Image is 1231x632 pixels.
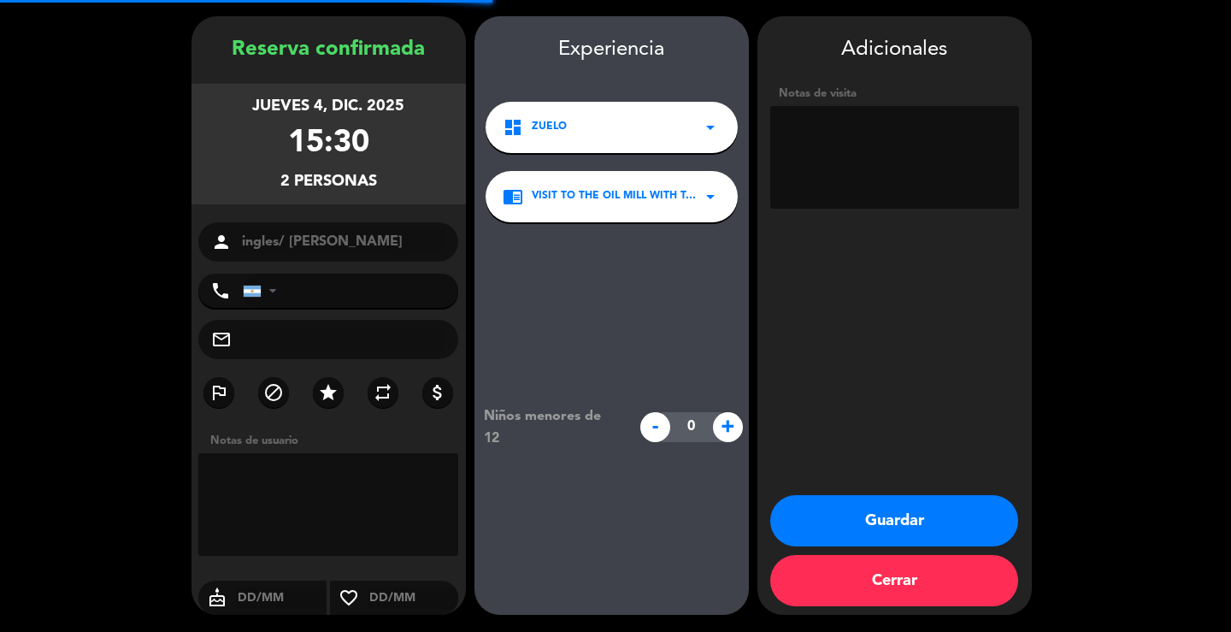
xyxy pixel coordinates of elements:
i: favorite_border [330,588,368,608]
i: block [263,382,284,403]
span: - [640,412,670,442]
div: Experiencia [474,33,749,67]
input: DD/MM [368,588,459,609]
i: cake [198,588,236,608]
i: phone [210,281,231,301]
i: person [211,232,232,252]
div: Argentina: +54 [244,275,283,307]
div: Reserva confirmada [191,33,466,67]
div: 2 personas [280,169,377,194]
div: Niños menores de 12 [471,405,631,450]
i: chrome_reader_mode [503,186,523,207]
button: Guardar [770,495,1018,546]
div: 15:30 [288,119,369,169]
input: DD/MM [236,588,327,609]
i: repeat [373,382,393,403]
i: arrow_drop_down [700,117,721,138]
i: dashboard [503,117,523,138]
i: attach_money [427,382,448,403]
i: arrow_drop_down [700,186,721,207]
div: Adicionales [770,33,1019,67]
span: + [713,412,743,442]
i: star [318,382,339,403]
div: jueves 4, dic. 2025 [252,94,404,119]
span: Zuelo [532,119,567,136]
i: outlined_flag [209,382,229,403]
span: Visit to the Oil Mill with tasting [532,188,700,205]
i: mail_outline [211,329,232,350]
div: Notas de usuario [202,432,466,450]
div: Notas de visita [770,85,1019,103]
button: Cerrar [770,555,1018,606]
